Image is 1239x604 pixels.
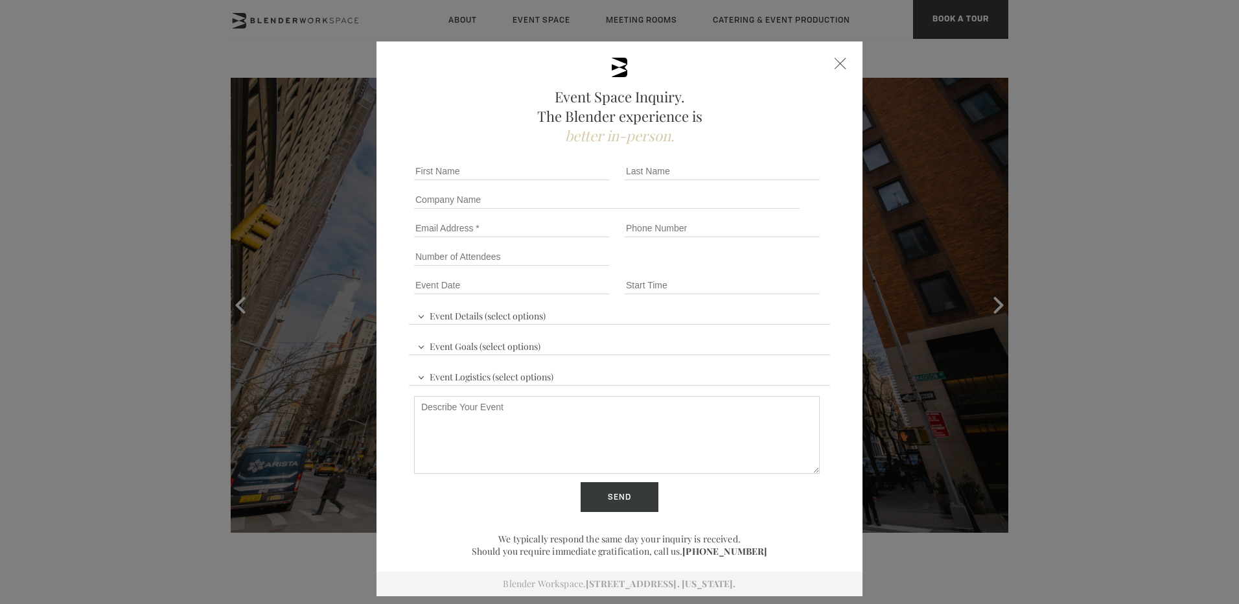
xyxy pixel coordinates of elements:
[565,126,675,145] span: better in-person.
[581,482,658,512] input: Send
[414,335,544,354] span: Event Goals (select options)
[625,276,820,294] input: Start Time
[414,162,609,180] input: First Name
[414,248,609,266] input: Number of Attendees
[409,87,830,145] h2: Event Space Inquiry. The Blender experience is
[414,366,557,385] span: Event Logistics (select options)
[586,577,735,590] a: [STREET_ADDRESS]. [US_STATE].
[682,545,767,557] a: [PHONE_NUMBER]
[376,572,863,596] div: Blender Workspace.
[625,162,820,180] input: Last Name
[414,305,549,324] span: Event Details (select options)
[414,191,800,209] input: Company Name
[414,276,609,294] input: Event Date
[409,545,830,557] p: Should you require immediate gratification, call us.
[414,219,609,237] input: Email Address *
[625,219,820,237] input: Phone Number
[409,533,830,545] p: We typically respond the same day your inquiry is received.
